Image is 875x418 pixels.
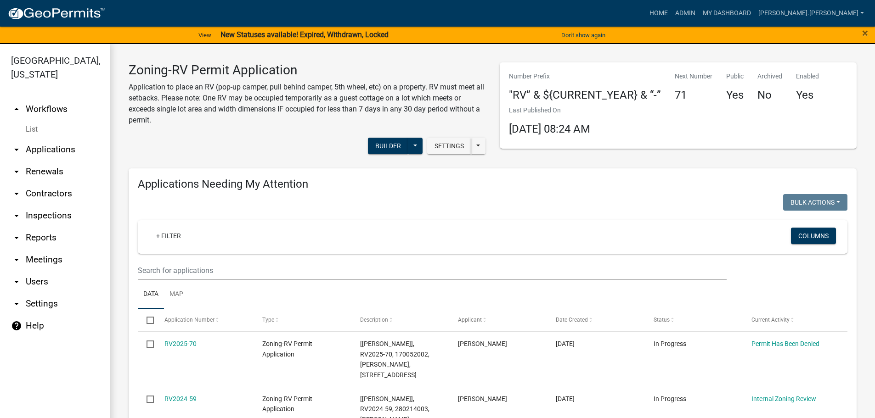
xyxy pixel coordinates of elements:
[11,320,22,331] i: help
[862,27,868,39] span: ×
[164,280,189,309] a: Map
[11,144,22,155] i: arrow_drop_down
[509,123,590,135] span: [DATE] 08:24 AM
[654,340,686,347] span: In Progress
[646,5,672,22] a: Home
[262,340,312,358] span: Zoning-RV Permit Application
[547,309,645,331] datatable-header-cell: Date Created
[360,317,388,323] span: Description
[862,28,868,39] button: Close
[796,72,819,81] p: Enabled
[509,72,661,81] p: Number Prefix
[360,340,429,379] span: [Wayne Leitheiser], RV2025-70, 170052002, STEPHEN EVANS, 18280 CO HWY 6
[11,104,22,115] i: arrow_drop_up
[509,89,661,102] h4: "RV” & ${CURRENT_YEAR} & “-”
[220,30,389,39] strong: New Statuses available! Expired, Withdrawn, Locked
[129,82,486,126] p: Application to place an RV (pop-up camper, pull behind camper, 5th wheel, etc) on a property. RV ...
[427,138,471,154] button: Settings
[11,188,22,199] i: arrow_drop_down
[164,395,197,402] a: RV2024-59
[458,340,507,347] span: Eli Anderson
[791,228,836,244] button: Columns
[743,309,841,331] datatable-header-cell: Current Activity
[11,276,22,287] i: arrow_drop_down
[751,317,790,323] span: Current Activity
[757,72,782,81] p: Archived
[11,298,22,309] i: arrow_drop_down
[195,28,215,43] a: View
[138,309,155,331] datatable-header-cell: Select
[368,138,408,154] button: Builder
[726,89,744,102] h4: Yes
[654,395,686,402] span: In Progress
[449,309,547,331] datatable-header-cell: Applicant
[672,5,699,22] a: Admin
[11,254,22,265] i: arrow_drop_down
[675,89,712,102] h4: 71
[751,395,816,402] a: Internal Zoning Review
[796,89,819,102] h4: Yes
[751,340,819,347] a: Permit Has Been Denied
[164,340,197,347] a: RV2025-70
[138,280,164,309] a: Data
[783,194,847,211] button: Bulk Actions
[654,317,670,323] span: Status
[556,395,575,402] span: 02/26/2024
[11,210,22,221] i: arrow_drop_down
[458,395,507,402] span: Shelley Hatfield
[675,72,712,81] p: Next Number
[129,62,486,78] h3: Zoning-RV Permit Application
[262,317,274,323] span: Type
[138,178,847,191] h4: Applications Needing My Attention
[11,232,22,243] i: arrow_drop_down
[458,317,482,323] span: Applicant
[351,309,449,331] datatable-header-cell: Description
[558,28,609,43] button: Don't show again
[726,72,744,81] p: Public
[509,106,590,115] p: Last Published On
[645,309,743,331] datatable-header-cell: Status
[757,89,782,102] h4: No
[155,309,253,331] datatable-header-cell: Application Number
[755,5,868,22] a: [PERSON_NAME].[PERSON_NAME]
[556,340,575,347] span: 07/16/2025
[556,317,588,323] span: Date Created
[149,228,188,244] a: + Filter
[262,395,312,413] span: Zoning-RV Permit Application
[164,317,215,323] span: Application Number
[699,5,755,22] a: My Dashboard
[138,261,727,280] input: Search for applications
[11,166,22,177] i: arrow_drop_down
[253,309,351,331] datatable-header-cell: Type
